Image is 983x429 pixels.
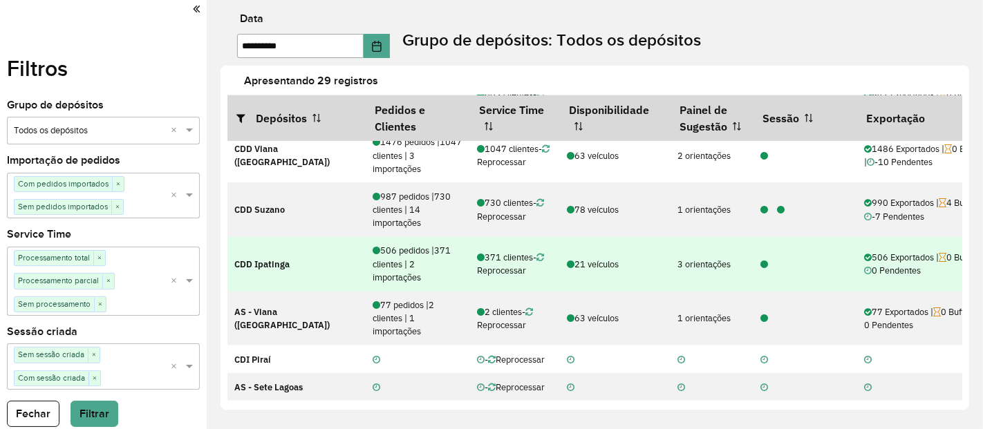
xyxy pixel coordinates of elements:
span: Clear all [171,360,182,374]
i: 1256085 - 1476 pedidos [760,152,768,161]
span: × [111,200,123,214]
button: Filtrar [71,401,118,427]
i: 1255938 - 506 pedidos [760,260,768,269]
span: 0 Pendentes [864,265,921,276]
button: Fechar [7,401,59,427]
i: Abrir/fechar filtros [236,113,256,124]
i: Não realizada [567,383,574,392]
div: 1 orientações [677,312,746,325]
span: Com pedidos importados [15,177,112,191]
label: Service Time [7,226,71,242]
div: 2 orientações [677,149,746,162]
span: - Reprocessar [477,251,544,276]
th: Pedidos e Clientes [366,95,470,141]
i: Não realizada [677,356,685,365]
i: 1255819 - 982 pedidos [760,206,768,215]
i: Não realizada [864,383,872,392]
span: Com sessão criada [15,371,88,385]
i: Não realizada [567,356,574,365]
span: - Reprocessar [485,381,545,393]
div: 1 orientações [677,203,746,216]
span: -7 Pendentes [864,211,924,222]
span: 1047 clientes [477,143,539,155]
label: Grupo de depósitos: Todos os depósitos [402,28,701,53]
i: Não realizada [373,383,380,392]
i: Não realizada [760,356,768,365]
i: Não realizada [864,356,872,365]
th: Depósitos [227,95,366,141]
label: Data [240,10,263,27]
span: × [88,348,100,362]
th: Painel de Sugestão [671,95,753,141]
div: 77 pedidos | 2 clientes | 1 importações [373,298,462,339]
span: × [88,372,100,385]
strong: AS - Viana ([GEOGRAPHIC_DATA]) [234,306,330,331]
span: 371 clientes [477,251,533,263]
strong: CDD Ipatinga [234,258,290,270]
span: × [102,274,114,288]
span: × [94,298,106,312]
span: 2 clientes [477,306,522,318]
i: Não realizada [477,383,485,392]
div: 506 pedidos | 371 clientes | 2 importações [373,244,462,284]
strong: AS - Sete Lagoas [234,381,303,393]
div: 1476 pedidos | 1047 clientes | 3 importações [373,135,462,175]
th: Sessão [753,95,857,141]
div: 987 pedidos | 730 clientes | 14 importações [373,190,462,230]
span: - Reprocessar [485,354,545,365]
span: Processamento total [15,251,93,265]
span: 730 clientes [477,197,533,209]
i: Não realizada [373,356,380,365]
i: Não realizada [760,383,768,392]
label: Grupo de depósitos [7,97,104,113]
span: -10 Pendentes [867,156,933,168]
div: 63 veículos [567,312,663,325]
div: 21 veículos [567,258,663,271]
span: Clear all [171,274,182,289]
strong: CDI Piraí [234,354,271,365]
label: Importação de pedidos [7,152,120,169]
button: Choose Date [364,34,390,58]
div: 3 orientações [677,258,746,271]
span: Clear all [171,124,182,138]
i: Não realizada [677,383,685,392]
span: Processamento parcial [15,274,102,287]
i: Não realizada [477,356,485,365]
i: 1256009 - 77 pedidos [760,314,768,323]
span: Clear all [171,189,182,203]
label: Filtros [7,52,68,85]
th: Disponibilidade [560,95,671,141]
strong: CDD Suzano [234,204,285,216]
i: 1255949 - 987 pedidos [777,206,785,215]
span: - Reprocessar [477,306,533,331]
span: Sem pedidos importados [15,200,111,213]
span: Sem processamento [15,297,94,311]
div: 63 veículos [567,149,663,162]
span: × [93,251,105,265]
span: - Reprocessar [477,197,544,222]
div: 78 veículos [567,203,663,216]
span: × [112,178,124,191]
span: Sem sessão criada [15,347,88,361]
label: Sessão criada [7,323,77,340]
th: Service Time [470,95,560,141]
strong: CDD Viana ([GEOGRAPHIC_DATA]) [234,143,330,168]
